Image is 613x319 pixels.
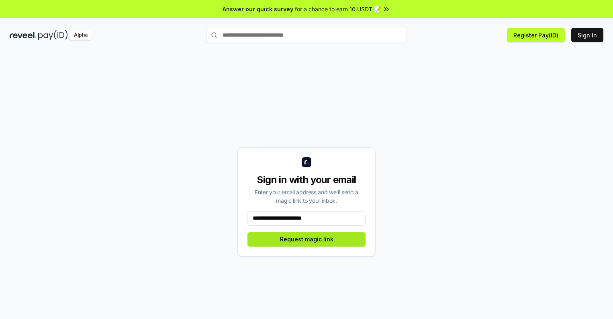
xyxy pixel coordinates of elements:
button: Register Pay(ID) [507,28,565,42]
button: Sign In [571,28,603,42]
span: Answer our quick survey [223,5,293,13]
div: Alpha [69,30,92,40]
span: for a chance to earn 10 USDT 📝 [295,5,381,13]
button: Request magic link [247,232,366,247]
div: Enter your email address and we’ll send a magic link to your inbox. [247,188,366,205]
img: reveel_dark [10,30,37,40]
img: logo_small [302,157,311,167]
img: pay_id [38,30,68,40]
div: Sign in with your email [247,173,366,186]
